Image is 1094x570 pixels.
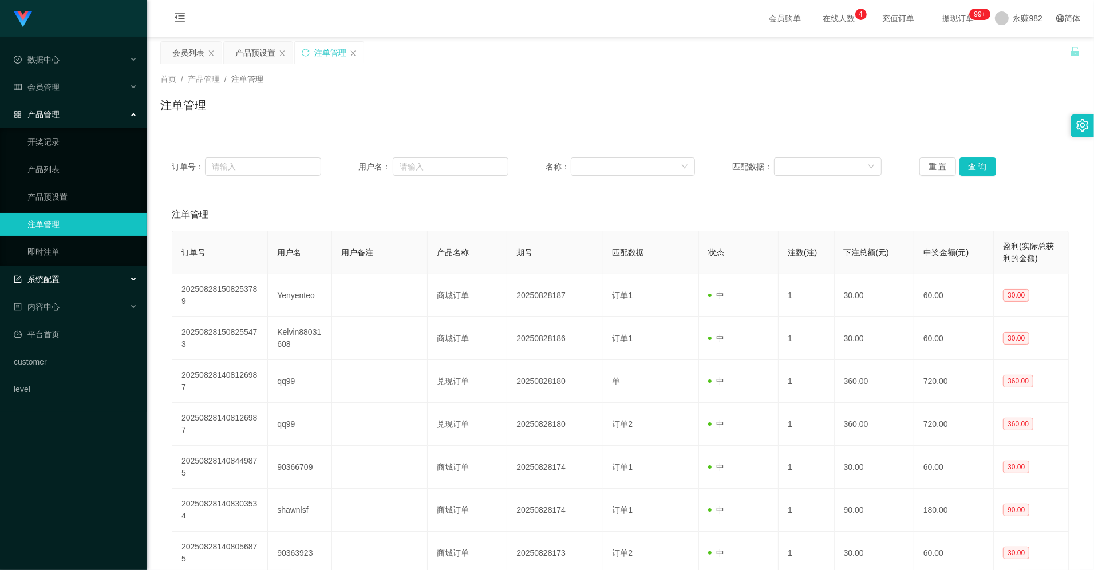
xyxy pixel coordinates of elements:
[835,489,914,532] td: 90.00
[914,360,994,403] td: 720.00
[835,360,914,403] td: 360.00
[507,446,603,489] td: 20250828174
[708,377,724,386] span: 中
[914,317,994,360] td: 60.00
[969,9,990,20] sup: 223
[516,248,532,257] span: 期号
[507,489,603,532] td: 20250828174
[268,360,331,403] td: qq99
[27,185,137,208] a: 产品预设置
[277,248,301,257] span: 用户名
[1070,46,1080,57] i: 图标: unlock
[613,291,633,300] span: 订单1
[350,50,357,57] i: 图标: close
[835,317,914,360] td: 30.00
[428,489,507,532] td: 商城订单
[1003,375,1033,387] span: 360.00
[779,360,835,403] td: 1
[437,248,469,257] span: 产品名称
[914,446,994,489] td: 60.00
[27,240,137,263] a: 即时注单
[428,274,507,317] td: 商城订单
[613,248,645,257] span: 匹配数据
[224,74,227,84] span: /
[708,505,724,514] span: 中
[1076,119,1089,132] i: 图标: setting
[279,50,286,57] i: 图标: close
[1003,242,1054,263] span: 盈利(实际总获利的金额)
[27,130,137,153] a: 开奖记录
[231,74,263,84] span: 注单管理
[779,489,835,532] td: 1
[919,157,956,176] button: 重 置
[172,489,268,532] td: 202508281408303534
[914,403,994,446] td: 720.00
[14,350,137,373] a: customer
[172,42,204,64] div: 会员列表
[341,248,373,257] span: 用户备注
[779,403,835,446] td: 1
[14,11,32,27] img: logo.9652507e.png
[160,1,199,37] i: 图标: menu-fold
[708,462,724,472] span: 中
[613,334,633,343] span: 订单1
[14,110,60,119] span: 产品管理
[208,50,215,57] i: 图标: close
[172,161,205,173] span: 订单号：
[613,462,633,472] span: 订单1
[708,334,724,343] span: 中
[613,377,621,386] span: 单
[14,378,137,401] a: level
[844,248,889,257] span: 下注总额(元)
[172,317,268,360] td: 202508281508255473
[914,274,994,317] td: 60.00
[188,74,220,84] span: 产品管理
[14,110,22,118] i: 图标: appstore-o
[268,446,331,489] td: 90366709
[14,302,60,311] span: 内容中心
[613,548,633,557] span: 订单2
[235,42,275,64] div: 产品预设置
[14,323,137,346] a: 图标: dashboard平台首页
[681,163,688,171] i: 图标: down
[1003,332,1029,345] span: 30.00
[1003,418,1033,430] span: 360.00
[172,274,268,317] td: 202508281508253789
[1003,504,1029,516] span: 90.00
[835,403,914,446] td: 360.00
[613,505,633,514] span: 订单1
[14,275,60,284] span: 系统配置
[855,9,867,20] sup: 4
[160,74,176,84] span: 首页
[1056,14,1064,22] i: 图标: global
[859,9,863,20] p: 4
[959,157,996,176] button: 查 询
[708,419,724,429] span: 中
[172,360,268,403] td: 202508281408126987
[268,403,331,446] td: qq99
[268,489,331,532] td: shawnlsf
[1003,289,1029,302] span: 30.00
[27,158,137,181] a: 产品列表
[708,548,724,557] span: 中
[732,161,773,173] span: 匹配数据：
[708,248,724,257] span: 状态
[779,446,835,489] td: 1
[779,274,835,317] td: 1
[937,14,980,22] span: 提现订单
[779,317,835,360] td: 1
[1003,461,1029,473] span: 30.00
[14,55,60,64] span: 数据中心
[172,446,268,489] td: 202508281408449875
[613,419,633,429] span: 订单2
[428,360,507,403] td: 兑现订单
[835,446,914,489] td: 30.00
[14,83,22,91] i: 图标: table
[923,248,969,257] span: 中奖金额(元)
[817,14,861,22] span: 在线人数
[314,42,346,64] div: 注单管理
[14,275,22,283] i: 图标: form
[160,97,206,114] h1: 注单管理
[14,82,60,92] span: 会员管理
[507,317,603,360] td: 20250828186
